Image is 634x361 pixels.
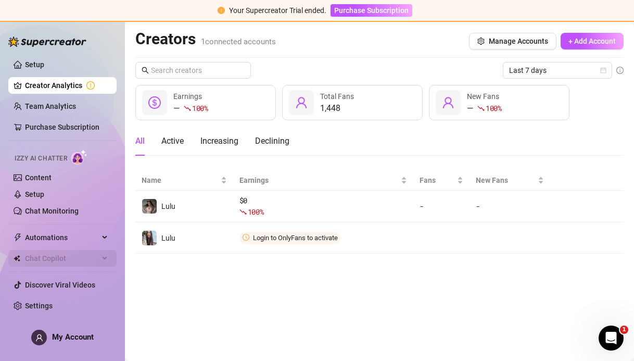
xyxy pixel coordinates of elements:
span: Fans [420,175,455,186]
span: search [142,67,149,74]
span: exclamation-circle [218,7,225,14]
input: Search creators [151,65,236,76]
span: fall [477,105,485,112]
div: 1,448 [320,102,354,115]
span: clock-circle [243,234,249,241]
span: fall [239,208,247,216]
th: New Fans [470,170,551,191]
span: user [35,334,43,342]
div: All [135,135,145,147]
a: Setup [25,190,44,198]
a: Creator Analytics exclamation-circle [25,77,108,94]
iframe: Intercom live chat [599,326,624,351]
div: - [420,201,463,212]
h2: Creators [135,29,276,49]
a: Discover Viral Videos [25,281,95,289]
img: Chat Copilot [14,255,20,262]
div: Declining [255,135,289,147]
span: Login to OnlyFans to activate [253,234,338,242]
img: logo-BBDzfeDw.svg [8,36,86,47]
div: $ 0 [239,195,407,218]
span: 100 % [192,103,208,113]
a: Setup [25,60,44,69]
div: - [476,201,544,212]
span: 100 % [248,207,264,217]
span: Total Fans [320,92,354,101]
span: Earnings [239,175,399,186]
a: Settings [25,302,53,310]
span: info-circle [616,67,624,74]
span: 1 [620,326,628,334]
img: Lulu [142,231,157,245]
a: Purchase Subscription [25,123,99,131]
span: Purchase Subscription [334,6,409,15]
span: New Fans [467,92,499,101]
span: Chat Copilot [25,250,99,267]
th: Earnings [233,170,413,191]
span: New Fans [476,175,536,186]
span: user [295,96,308,109]
span: thunderbolt [14,233,22,242]
div: — [467,102,502,115]
span: + Add Account [568,37,616,45]
button: + Add Account [561,33,624,49]
span: Lulu [161,234,175,242]
th: Name [135,170,233,191]
div: Increasing [200,135,238,147]
img: Lulu [142,199,157,214]
div: — [173,102,208,115]
span: user [442,96,454,109]
span: My Account [52,332,94,342]
span: calendar [600,67,606,73]
span: Last 7 days [509,63,606,78]
button: Purchase Subscription [331,4,412,17]
a: Team Analytics [25,102,76,110]
span: fall [184,105,191,112]
button: Manage Accounts [469,33,556,49]
img: AI Chatter [71,150,87,165]
a: Content [25,173,52,182]
span: Name [142,175,219,186]
span: Earnings [173,92,202,101]
span: Automations [25,229,99,246]
th: Fans [413,170,470,191]
div: Active [161,135,184,147]
span: 1 connected accounts [201,37,276,46]
span: setting [477,38,485,45]
span: dollar-circle [148,96,161,109]
span: Manage Accounts [489,37,548,45]
span: 100 % [486,103,502,113]
span: Lulu [161,202,175,210]
a: Purchase Subscription [331,6,412,15]
span: Your Supercreator Trial ended. [229,6,326,15]
a: Chat Monitoring [25,207,79,215]
span: Izzy AI Chatter [15,154,67,164]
